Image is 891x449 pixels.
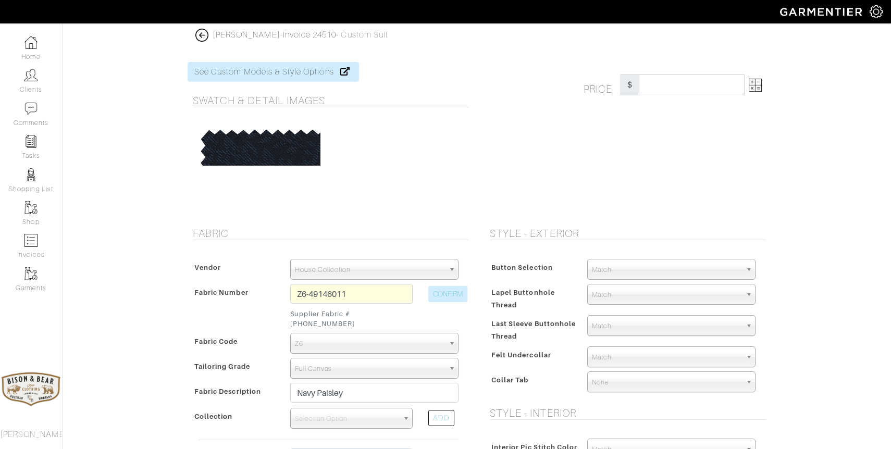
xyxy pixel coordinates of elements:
h5: Style - Interior [490,407,766,419]
h5: Swatch & Detail Images [193,94,469,107]
a: [PERSON_NAME] [213,30,280,40]
span: Full Canvas [295,358,444,379]
a: Invoice 24510 [283,30,337,40]
img: garments-icon-b7da505a4dc4fd61783c78ac3ca0ef83fa9d6f193b1c9dc38574b1d14d53ca28.png [24,201,38,214]
span: None [592,372,741,393]
span: Lapel Buttonhole Thread [491,285,555,313]
a: See Custom Models & Style Options [188,62,359,82]
small: Supplier Fabric # [PHONE_NUMBER] [290,309,413,329]
img: back_button_icon-ce25524eef7749ea780ab53ea1fea592ca0fb03e1c82d1f52373f42a7c1db72b.png [195,29,208,42]
h5: Fabric [193,227,469,240]
span: Z6 [295,333,444,354]
span: Fabric Code [194,334,238,349]
img: clients-icon-6bae9207a08558b7cb47a8932f037763ab4055f8c8b6bfacd5dc20c3e0201464.png [24,69,38,82]
img: gear-icon-white-bd11855cb880d31180b6d7d6211b90ccbf57a29d726f0c71d8c61bd08dd39cc2.png [870,5,883,18]
img: reminder-icon-8004d30b9f0a5d33ae49ab947aed9ed385cf756f9e5892f1edd6e32f2345188e.png [24,135,38,148]
img: Open Price Breakdown [749,79,762,92]
img: comment-icon-a0a6a9ef722e966f86d9cbdc48e553b5cf19dbc54f86b18d962a5391bc8f6eb6.png [24,102,38,115]
img: dashboard-icon-dbcd8f5a0b271acd01030246c82b418ddd0df26cd7fceb0bd07c9910d44c42f6.png [24,36,38,49]
span: Collar Tab [491,372,529,388]
span: Select an Option [295,408,399,429]
div: ADD [428,410,454,426]
button: CONFIRM [428,286,467,302]
span: Tailoring Grade [194,359,250,374]
span: Match [592,284,741,305]
h5: Price [584,74,621,95]
span: Felt Undercollar [491,347,551,363]
span: Match [592,259,741,280]
span: Fabric Number [194,285,249,300]
span: Last Sleeve Buttonhole Thread [491,316,576,344]
span: $ [621,74,639,95]
img: garments-icon-b7da505a4dc4fd61783c78ac3ca0ef83fa9d6f193b1c9dc38574b1d14d53ca28.png [24,267,38,280]
span: Collection [194,409,233,424]
h5: Style - Exterior [490,227,766,240]
span: Match [592,347,741,368]
span: Fabric Description [194,384,261,399]
img: garmentier-logo-header-white-b43fb05a5012e4ada735d5af1a66efaba907eab6374d6393d1fbf88cb4ef424d.png [775,3,870,21]
span: House Collection [295,259,444,280]
img: orders-icon-0abe47150d42831381b5fb84f609e132dff9fe21cb692f30cb5eec754e2cba89.png [24,234,38,247]
span: Vendor [194,260,221,275]
span: Match [592,316,741,336]
span: Button Selection [491,260,553,275]
img: stylists-icon-eb353228a002819b7ec25b43dbf5f0378dd9e0616d9560372ff212230b889e62.png [24,168,38,181]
